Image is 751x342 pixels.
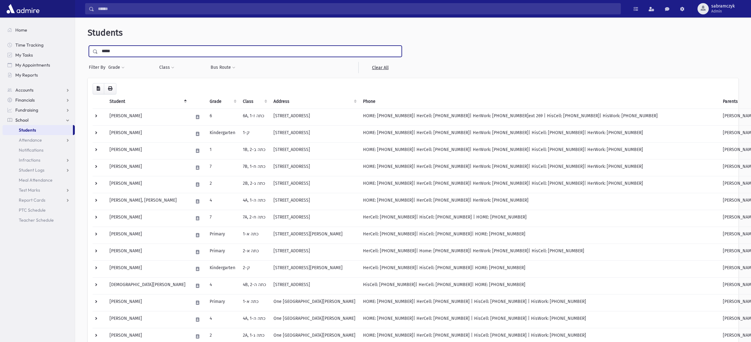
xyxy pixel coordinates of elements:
[239,244,270,260] td: כתה א-2
[106,94,189,109] th: Student: activate to sort column descending
[359,277,719,294] td: HisCell: [PHONE_NUMBER] | HerCell: [PHONE_NUMBER] | HOME: [PHONE_NUMBER]
[206,244,239,260] td: Primary
[106,277,189,294] td: [DEMOGRAPHIC_DATA][PERSON_NAME]
[3,105,75,115] a: Fundraising
[19,217,54,223] span: Teacher Schedule
[5,3,41,15] img: AdmirePro
[239,193,270,210] td: 4A, 1-כתה ה
[239,311,270,328] td: 4A, 1-כתה ה
[359,193,719,210] td: HOME: [PHONE_NUMBER] | HerCell: [PHONE_NUMBER] | HerWork: [PHONE_NUMBER]
[108,62,125,73] button: Grade
[15,97,35,103] span: Financials
[359,176,719,193] td: HOME: [PHONE_NUMBER] | HerCell: [PHONE_NUMBER] | HerWork: [PHONE_NUMBER] | HisCell: [PHONE_NUMBER...
[19,177,53,183] span: Meal Attendance
[15,62,50,68] span: My Appointments
[104,83,116,94] button: Print
[106,244,189,260] td: [PERSON_NAME]
[19,127,36,133] span: Students
[359,260,719,277] td: HerCell: [PHONE_NUMBER] | HisCell: [PHONE_NUMBER] | HOME: [PHONE_NUMBER]
[270,210,359,227] td: [STREET_ADDRESS]
[19,187,40,193] span: Test Marks
[106,260,189,277] td: [PERSON_NAME]
[359,244,719,260] td: HerCell: [PHONE_NUMBER] | Home: [PHONE_NUMBER] | HerWork: [PHONE_NUMBER] | HisCell: [PHONE_NUMBER]
[3,195,75,205] a: Report Cards
[19,147,43,153] span: Notifications
[3,135,75,145] a: Attendance
[270,176,359,193] td: [STREET_ADDRESS]
[15,52,33,58] span: My Tasks
[210,62,236,73] button: Bus Route
[3,40,75,50] a: Time Tracking
[106,311,189,328] td: [PERSON_NAME]
[239,260,270,277] td: 2-ק
[239,142,270,159] td: 1B, כתה ב-2
[206,294,239,311] td: Primary
[359,125,719,142] td: HOME: [PHONE_NUMBER] | HerCell: [PHONE_NUMBER] | HerWork: [PHONE_NUMBER] | HisCell: [PHONE_NUMBER...
[3,85,75,95] a: Accounts
[3,115,75,125] a: School
[206,210,239,227] td: 7
[15,42,43,48] span: Time Tracking
[206,176,239,193] td: 2
[711,9,735,14] span: Admin
[3,205,75,215] a: PTC Schedule
[88,28,123,38] span: Students
[3,185,75,195] a: Test Marks
[270,108,359,125] td: [STREET_ADDRESS]
[359,311,719,328] td: HOME: [PHONE_NUMBER] | HerCell: [PHONE_NUMBER] | HisCell: [PHONE_NUMBER] | HisWork: [PHONE_NUMBER]
[239,277,270,294] td: 4B, 2-כתה ה
[359,227,719,244] td: HerCell: [PHONE_NUMBER] | HisCell: [PHONE_NUMBER] | HOME: [PHONE_NUMBER]
[159,62,175,73] button: Class
[15,87,33,93] span: Accounts
[19,157,40,163] span: Infractions
[270,193,359,210] td: [STREET_ADDRESS]
[239,227,270,244] td: כתה א-1
[19,167,44,173] span: Student Logs
[15,107,38,113] span: Fundraising
[3,95,75,105] a: Financials
[270,294,359,311] td: One [GEOGRAPHIC_DATA][PERSON_NAME]
[711,4,735,9] span: sabramczyk
[239,210,270,227] td: 7A, כתה ח-2
[19,137,42,143] span: Attendance
[206,159,239,176] td: 7
[206,277,239,294] td: 4
[3,145,75,155] a: Notifications
[106,142,189,159] td: [PERSON_NAME]
[19,197,45,203] span: Report Cards
[15,117,28,123] span: School
[359,108,719,125] td: HOME: [PHONE_NUMBER] | HerCell: [PHONE_NUMBER] | HerWork: [PHONE_NUMBER] ext 269 | HisCell: [PHON...
[359,210,719,227] td: HerCell: [PHONE_NUMBER] | HisCell: [PHONE_NUMBER] | HOME: [PHONE_NUMBER]
[270,94,359,109] th: Address: activate to sort column ascending
[15,27,27,33] span: Home
[93,83,104,94] button: CSV
[270,159,359,176] td: [STREET_ADDRESS]
[206,125,239,142] td: Kindergarten
[270,227,359,244] td: [STREET_ADDRESS][PERSON_NAME]
[89,64,108,71] span: Filter By
[3,70,75,80] a: My Reports
[15,72,38,78] span: My Reports
[270,244,359,260] td: [STREET_ADDRESS]
[3,60,75,70] a: My Appointments
[106,193,189,210] td: [PERSON_NAME], [PERSON_NAME]
[359,94,719,109] th: Phone
[206,260,239,277] td: Kindergarten
[3,25,75,35] a: Home
[270,311,359,328] td: One [GEOGRAPHIC_DATA][PERSON_NAME]
[359,294,719,311] td: HOME: [PHONE_NUMBER] | HerCell: [PHONE_NUMBER] | HisCell: [PHONE_NUMBER] | HisWork: [PHONE_NUMBER]
[206,193,239,210] td: 4
[94,3,621,14] input: Search
[3,155,75,165] a: Infractions
[239,294,270,311] td: כתה א-1
[270,142,359,159] td: [STREET_ADDRESS]
[239,125,270,142] td: 1-ק
[270,277,359,294] td: [STREET_ADDRESS]
[359,159,719,176] td: HOME: [PHONE_NUMBER] | HerCell: [PHONE_NUMBER] | HerWork: [PHONE_NUMBER] | HisCell: [PHONE_NUMBER...
[206,94,239,109] th: Grade: activate to sort column ascending
[106,159,189,176] td: [PERSON_NAME]
[270,125,359,142] td: [STREET_ADDRESS]
[106,125,189,142] td: [PERSON_NAME]
[3,165,75,175] a: Student Logs
[359,142,719,159] td: HOME: [PHONE_NUMBER] | HerCell: [PHONE_NUMBER] | HerWork: [PHONE_NUMBER] | HisCell: [PHONE_NUMBER...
